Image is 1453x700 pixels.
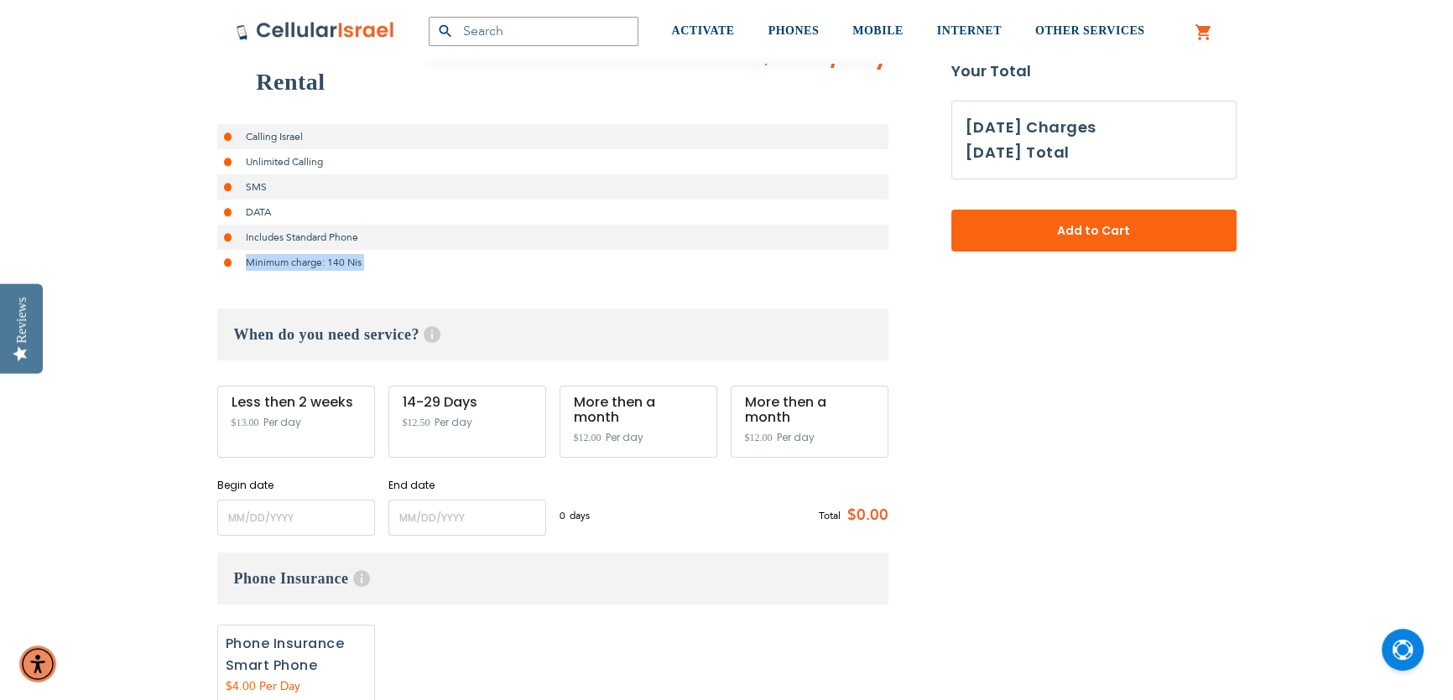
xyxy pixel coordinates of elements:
[672,24,735,37] span: ACTIVATE
[966,140,1070,165] h3: [DATE] Total
[841,503,888,528] span: $0.00
[560,508,570,523] span: 0
[217,124,888,149] li: Calling Israel
[19,646,56,682] div: Accessibility Menu
[1035,24,1145,37] span: OTHER SERVICES
[403,395,532,410] div: 14-29 Days
[777,430,815,445] span: Per day
[217,309,888,360] h3: When do you need service?
[263,415,301,430] span: Per day
[217,552,888,604] h3: Phone Insurance
[217,225,888,250] li: Includes Standard Phone
[217,174,888,200] li: SMS
[574,432,602,443] span: $12.00
[951,210,1237,251] button: Add to Cart
[951,59,1237,84] strong: Your Total
[217,478,375,493] label: Begin date
[217,500,375,536] input: MM/DD/YYYY
[937,24,1002,37] span: INTERNET
[429,17,638,46] input: Search
[852,24,904,37] span: MOBILE
[353,570,370,587] span: Help
[570,508,590,523] span: days
[745,395,874,425] div: More then a month
[403,417,430,428] span: $12.50
[217,250,888,275] li: Minimum charge: 140 Nis
[232,395,361,410] div: Less then 2 weeks
[606,430,643,445] span: Per day
[819,508,841,523] span: Total
[966,115,1222,140] h3: [DATE] Charges
[14,297,29,343] div: Reviews
[388,478,546,493] label: End date
[236,21,395,41] img: Cellular Israel Logo
[574,395,703,425] div: More then a month
[217,200,888,225] li: DATA
[217,149,888,174] li: Unlimited Calling
[232,417,259,428] span: $13.00
[435,415,472,430] span: Per day
[388,500,546,536] input: MM/DD/YYYY
[424,326,440,343] span: Help
[745,432,773,443] span: $12.00
[1007,222,1181,240] span: Add to Cart
[768,24,820,37] span: PHONES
